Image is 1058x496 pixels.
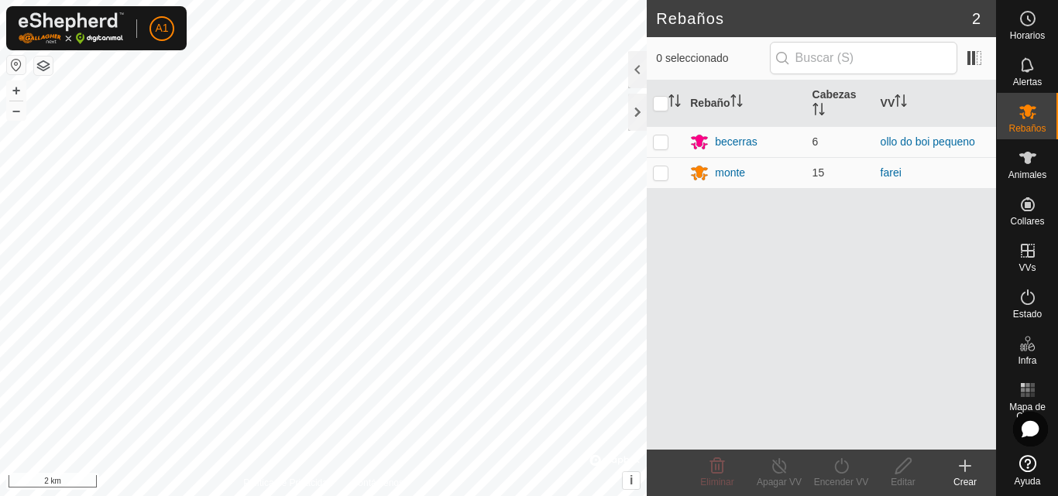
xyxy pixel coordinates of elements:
a: farei [881,166,902,179]
input: Buscar (S) [770,42,957,74]
div: Editar [872,475,934,489]
span: 2 [972,7,981,30]
span: 15 [812,166,825,179]
button: i [623,472,640,489]
a: Contáctenos [352,476,404,490]
p-sorticon: Activar para ordenar [812,105,825,118]
span: Collares [1010,217,1044,226]
span: Horarios [1010,31,1045,40]
button: – [7,101,26,120]
a: Ayuda [997,449,1058,492]
a: ollo do boi pequeno [881,135,975,148]
div: Apagar VV [748,475,810,489]
span: Mapa de Calor [1001,402,1054,421]
th: Rebaño [684,80,806,127]
p-sorticon: Activar para ordenar [730,97,743,109]
div: becerras [715,134,757,150]
span: i [630,474,633,487]
span: Eliminar [700,477,733,487]
div: Encender VV [810,475,872,489]
span: Estado [1013,310,1042,319]
th: Cabezas [806,80,874,127]
span: Animales [1008,170,1046,180]
span: Ayuda [1015,477,1041,486]
span: 6 [812,135,819,148]
span: Infra [1018,356,1036,365]
th: VV [874,80,996,127]
span: A1 [155,20,168,36]
div: Crear [934,475,996,489]
span: 0 seleccionado [656,50,769,67]
span: Alertas [1013,77,1042,87]
p-sorticon: Activar para ordenar [668,97,681,109]
h2: Rebaños [656,9,972,28]
div: monte [715,165,745,181]
button: Restablecer Mapa [7,56,26,74]
span: Rebaños [1008,124,1046,133]
span: VVs [1018,263,1036,272]
a: Política de Privacidad [243,476,332,490]
button: Capas del Mapa [34,56,53,75]
p-sorticon: Activar para ordenar [895,97,907,109]
button: + [7,81,26,100]
img: Logo Gallagher [19,12,124,44]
